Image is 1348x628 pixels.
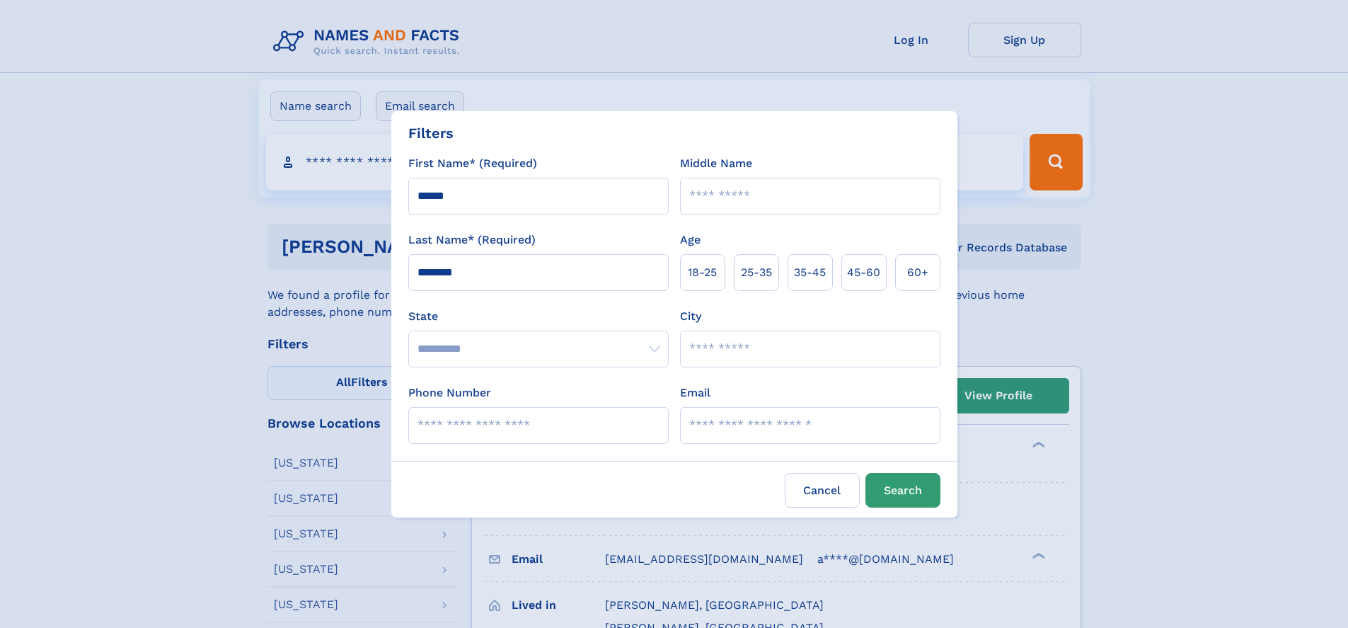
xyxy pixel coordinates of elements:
span: 35‑45 [794,264,826,281]
label: Email [680,384,710,401]
label: Cancel [785,473,860,508]
label: First Name* (Required) [408,155,537,172]
label: Middle Name [680,155,752,172]
span: 60+ [907,264,928,281]
span: 45‑60 [847,264,880,281]
span: 25‑35 [741,264,772,281]
label: Age [680,232,701,249]
button: Search [865,473,940,508]
label: State [408,308,669,325]
label: Last Name* (Required) [408,232,536,249]
label: Phone Number [408,384,491,401]
label: City [680,308,701,325]
div: Filters [408,122,454,144]
span: 18‑25 [688,264,717,281]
